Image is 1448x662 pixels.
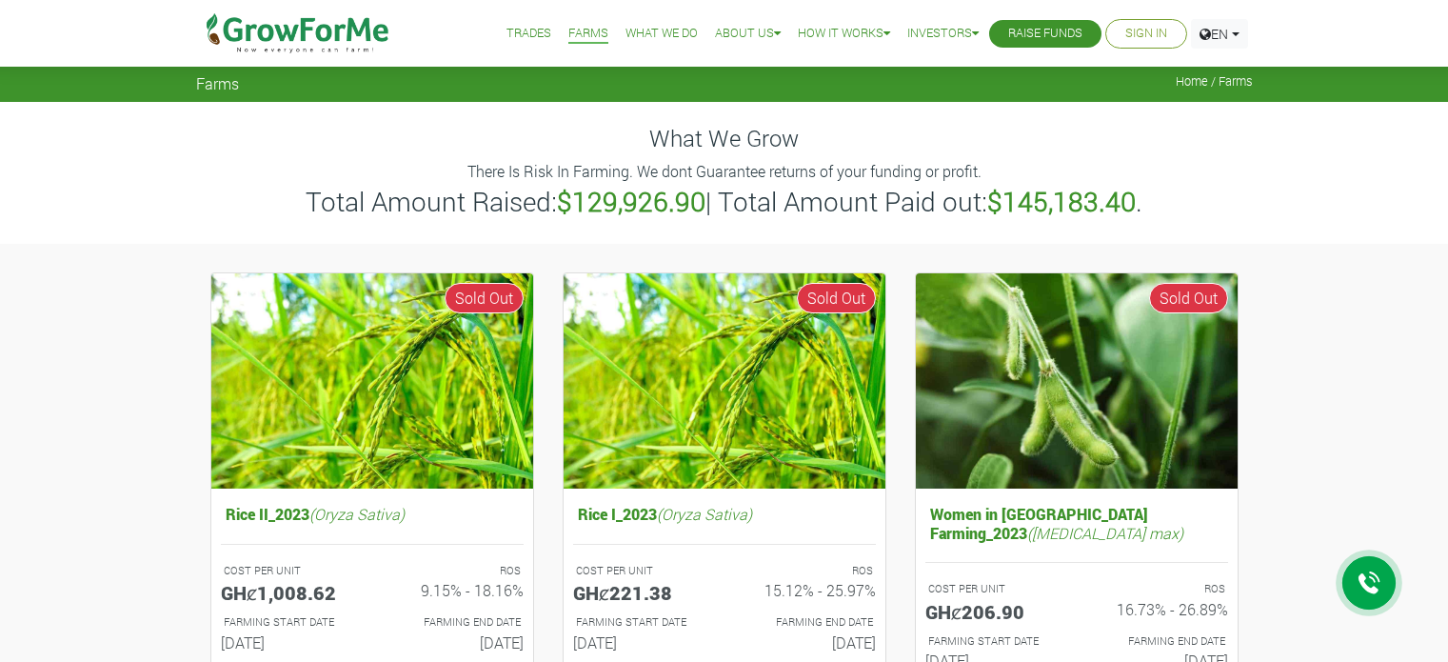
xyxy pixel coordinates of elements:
b: $145,183.40 [987,184,1136,219]
img: growforme image [211,273,533,490]
h6: [DATE] [573,633,710,652]
p: FARMING END DATE [389,614,521,631]
p: COST PER UNIT [928,581,1060,597]
i: ([MEDICAL_DATA] max) [1027,523,1183,543]
p: ROS [389,563,521,579]
h4: What We Grow [196,125,1253,152]
span: Farms [196,74,239,92]
img: growforme image [564,273,885,490]
a: Raise Funds [1008,24,1082,44]
h5: Women in [GEOGRAPHIC_DATA] Farming_2023 [925,500,1228,546]
a: What We Do [625,24,698,44]
a: EN [1191,19,1248,49]
h6: [DATE] [221,633,358,652]
h5: Rice II_2023 [221,500,524,528]
a: Investors [907,24,979,44]
span: Sold Out [1149,283,1228,313]
p: FARMING START DATE [224,614,355,631]
p: ROS [1094,581,1225,597]
p: There Is Risk In Farming. We dont Guarantee returns of your funding or profit. [199,160,1250,183]
h5: GHȼ1,008.62 [221,581,358,604]
p: ROS [742,563,873,579]
p: COST PER UNIT [224,563,355,579]
h3: Total Amount Raised: | Total Amount Paid out: . [199,186,1250,218]
span: Home / Farms [1176,74,1253,89]
p: COST PER UNIT [576,563,707,579]
p: FARMING START DATE [576,614,707,631]
h6: 16.73% - 26.89% [1091,600,1228,618]
p: FARMING END DATE [742,614,873,631]
span: Sold Out [797,283,876,313]
a: Trades [506,24,551,44]
h6: 15.12% - 25.97% [739,581,876,599]
img: growforme image [916,273,1238,490]
a: Sign In [1125,24,1167,44]
i: (Oryza Sativa) [657,504,752,524]
h6: [DATE] [739,633,876,652]
a: Farms [568,24,608,44]
a: How it Works [798,24,890,44]
span: Sold Out [445,283,524,313]
h6: [DATE] [387,633,524,652]
h5: GHȼ221.38 [573,581,710,604]
b: $129,926.90 [557,184,705,219]
p: FARMING END DATE [1094,633,1225,650]
a: About Us [715,24,781,44]
p: FARMING START DATE [928,633,1060,650]
h5: GHȼ206.90 [925,600,1062,623]
h5: Rice I_2023 [573,500,876,528]
h6: 9.15% - 18.16% [387,581,524,599]
i: (Oryza Sativa) [309,504,405,524]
